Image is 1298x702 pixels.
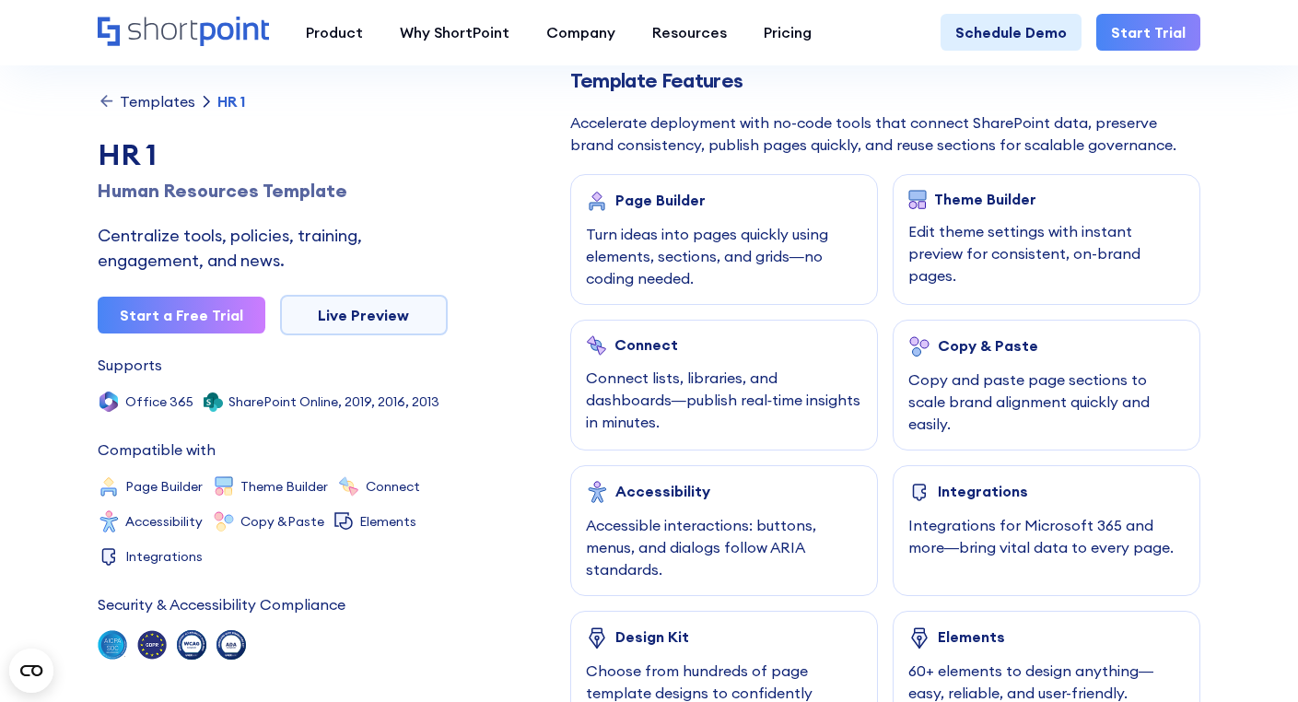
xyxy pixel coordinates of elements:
[546,21,615,43] div: Company
[98,357,162,372] div: Supports
[9,649,53,693] button: Open CMP widget
[381,14,528,51] a: Why ShortPoint
[125,515,203,528] div: Accessibility
[98,177,448,205] h1: Human Resources Template
[586,367,862,433] div: Connect lists, libraries, and dashboards—publish real‑time insights in minutes.
[98,630,127,660] img: soc 2
[125,480,203,493] div: Page Builder
[98,223,448,273] div: Centralize tools, policies, training, engagement, and news.
[98,92,195,111] a: Templates
[240,515,324,528] div: Copy &Paste
[938,483,1028,499] div: Integrations
[615,483,710,499] div: Accessibility
[98,297,265,333] a: Start a Free Trial
[934,191,1036,207] div: Theme Builder
[938,337,1038,354] div: Copy & Paste
[615,192,706,208] div: Page Builder
[966,488,1298,702] iframe: Chat Widget
[98,17,269,48] a: Home
[764,21,812,43] div: Pricing
[570,69,1201,92] h2: Template Features
[528,14,634,51] a: Company
[366,480,420,493] div: Connect
[400,21,509,43] div: Why ShortPoint
[228,395,439,408] div: SharePoint Online, 2019, 2016, 2013
[586,514,862,580] div: Accessible interactions: buttons, menus, and dialogs follow ARIA standards.
[280,295,448,335] a: Live Preview
[570,111,1201,156] div: Accelerate deployment with no-code tools that connect SharePoint data, preserve brand consistency...
[652,21,727,43] div: Resources
[306,21,363,43] div: Product
[586,223,862,289] div: Turn ideas into pages quickly using elements, sections, and grids—no coding needed.
[287,14,381,51] a: Product
[98,133,448,177] div: HR 1
[98,597,345,612] div: Security & Accessibility Compliance
[120,94,195,109] div: Templates
[125,550,203,563] div: Integrations
[908,369,1185,435] div: Copy and paste page sections to scale brand alignment quickly and easily.
[614,336,678,353] div: Connect
[615,628,689,645] div: Design Kit
[745,14,830,51] a: Pricing
[98,442,216,457] div: Compatible with
[908,514,1185,558] div: Integrations for Microsoft 365 and more—bring vital data to every page.
[941,14,1082,51] a: Schedule Demo
[1096,14,1200,51] a: Start Trial
[908,220,1185,287] div: Edit theme settings with instant preview for consistent, on-brand pages.
[125,395,193,408] div: Office 365
[634,14,745,51] a: Resources
[938,628,1005,645] div: Elements
[217,94,245,109] div: HR 1
[240,480,328,493] div: Theme Builder
[359,515,416,528] div: Elements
